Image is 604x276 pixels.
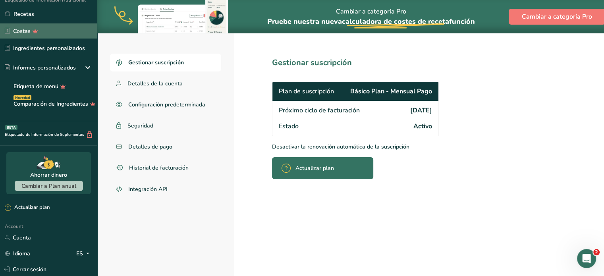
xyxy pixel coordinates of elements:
[5,64,76,72] div: Informes personalizados
[350,87,432,96] span: Básico Plan - Mensual Pago
[272,57,474,69] h1: Gestionar suscripción
[295,164,334,172] span: Actualizar plan
[128,58,184,67] span: Gestionar suscripción
[279,122,299,131] span: Estado
[15,181,83,191] button: Cambiar a Plan anual
[577,249,596,268] iframe: Intercom live chat
[110,96,221,114] a: Configuración predeterminada
[128,143,172,151] span: Detalles de pago
[128,185,168,193] span: Integración API
[110,75,221,93] a: Detalles de la cuenta
[410,106,432,115] span: [DATE]
[5,125,17,130] div: BETA
[129,164,189,172] span: Historial de facturación
[110,138,221,156] a: Detalles de pago
[14,95,31,100] div: Novedad
[127,122,153,130] span: Seguridad
[5,247,30,261] a: Idioma
[272,143,474,151] p: Desactivar la renovación automática de la suscripción
[593,249,600,255] span: 2
[5,204,50,212] div: Actualizar plan
[110,117,221,135] a: Seguridad
[522,12,592,21] span: Cambiar a categoría Pro
[110,159,221,177] a: Historial de facturación
[267,17,475,26] span: Pruebe nuestra nueva función
[279,87,334,96] span: Plan de suscripción
[128,100,205,109] span: Configuración predeterminada
[267,0,475,33] div: Cambiar a categoría Pro
[279,106,360,115] span: Próximo ciclo de facturación
[21,182,76,190] span: Cambiar a Plan anual
[30,171,67,179] div: Ahorrar dinero
[342,17,449,26] span: calculadora de costes de receta
[76,249,93,258] div: ES
[110,54,221,71] a: Gestionar suscripción
[127,79,183,88] span: Detalles de la cuenta
[110,180,221,199] a: Integración API
[413,122,432,131] span: Activo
